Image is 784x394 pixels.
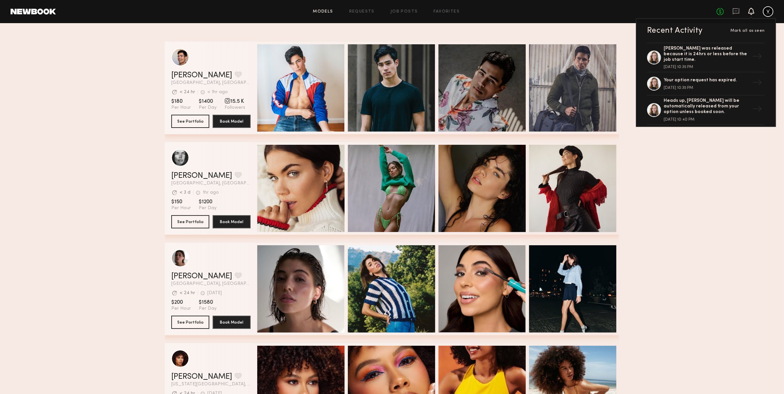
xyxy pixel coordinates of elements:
div: → [750,49,765,66]
button: Book Model [213,115,251,128]
a: Job Posts [391,10,418,14]
div: < 1hr ago [207,90,228,95]
div: Recent Activity [647,27,703,35]
button: See Portfolio [171,316,209,329]
span: Per Hour [171,306,191,312]
span: $1200 [199,199,217,205]
span: Per Day [199,205,217,211]
button: Book Model [213,316,251,329]
button: Book Model [213,215,251,228]
div: [DATE] [207,291,222,295]
span: $200 [171,299,191,306]
a: Your option request has expired.[DATE] 10:35 PM→ [647,72,765,96]
a: Models [313,10,333,14]
a: [PERSON_NAME] [171,373,232,381]
a: [PERSON_NAME] was released because it is 24hrs or less before the job start time.[DATE] 10:35 PM→ [647,43,765,72]
span: [GEOGRAPHIC_DATA], [GEOGRAPHIC_DATA] [171,81,251,85]
button: See Portfolio [171,215,209,228]
div: Heads up, [PERSON_NAME] will be automatically released from your option unless booked soon. [664,98,750,115]
div: < 24 hr [180,90,195,95]
div: [DATE] 10:40 PM [664,118,750,122]
span: $1580 [199,299,217,306]
div: < 24 hr [180,291,195,295]
span: $1400 [199,98,217,105]
span: Per Day [199,306,217,312]
a: [PERSON_NAME] [171,71,232,79]
a: [PERSON_NAME] [171,172,232,180]
div: Your option request has expired. [664,78,750,83]
span: $180 [171,98,191,105]
button: See Portfolio [171,115,209,128]
div: → [750,75,765,92]
span: [GEOGRAPHIC_DATA], [GEOGRAPHIC_DATA] [171,282,251,286]
a: Requests [349,10,375,14]
span: [GEOGRAPHIC_DATA], [GEOGRAPHIC_DATA] [171,181,251,186]
div: 1hr ago [203,190,219,195]
span: Mark all as seen [730,29,765,33]
span: $150 [171,199,191,205]
a: Favorites [434,10,460,14]
div: [DATE] 10:35 PM [664,86,750,90]
span: [US_STATE][GEOGRAPHIC_DATA], [GEOGRAPHIC_DATA] [171,382,251,387]
span: Per Hour [171,205,191,211]
span: Followers [225,105,245,111]
div: < 3 d [180,190,190,195]
div: → [750,101,765,119]
a: [PERSON_NAME] [171,272,232,280]
a: Heads up, [PERSON_NAME] will be automatically released from your option unless booked soon.[DATE]... [647,96,765,125]
span: Per Hour [171,105,191,111]
span: 15.5 K [225,98,245,105]
span: Per Day [199,105,217,111]
div: [DATE] 10:35 PM [664,65,750,69]
div: [PERSON_NAME] was released because it is 24hrs or less before the job start time. [664,46,750,62]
